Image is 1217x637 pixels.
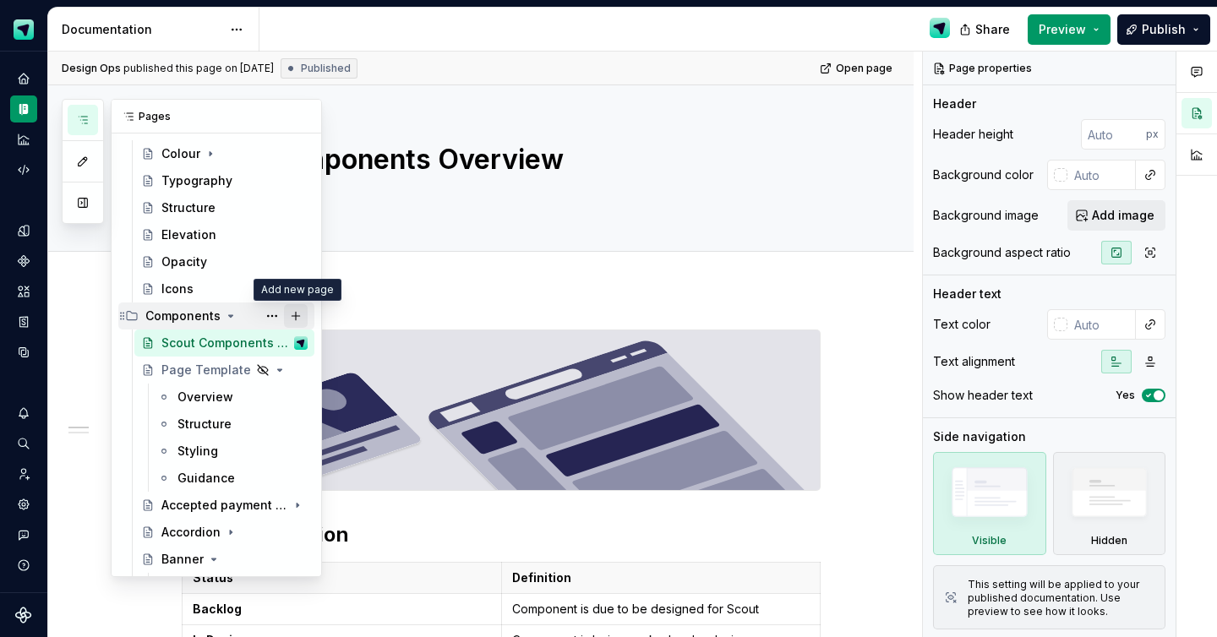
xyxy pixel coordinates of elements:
[933,452,1046,555] div: Visible
[123,62,274,75] div: published this page on [DATE]
[10,278,37,305] a: Assets
[930,18,950,38] img: Design Ops
[134,492,314,519] a: Accepted payment types
[193,602,242,616] strong: Backlog
[933,207,1039,224] div: Background image
[1067,160,1136,190] input: Auto
[933,95,976,112] div: Header
[1092,207,1154,224] span: Add image
[10,248,37,275] a: Components
[10,339,37,366] a: Data sources
[1116,389,1135,402] label: Yes
[933,286,1001,302] div: Header text
[182,521,821,548] h2: Status definition
[254,279,341,301] div: Add new page
[150,411,314,438] a: Structure
[933,126,1013,143] div: Header height
[1117,14,1210,45] button: Publish
[512,601,810,618] p: Component is due to be designed for Scout
[294,336,308,350] img: Design Ops
[183,330,820,490] img: 9eed97ac-c99d-486d-9eaf-2835e736c9ff.svg
[968,578,1154,618] div: This setting will be applied to your published documentation. Use preview to see how it looks.
[150,384,314,411] a: Overview
[177,470,235,487] div: Guidance
[134,167,314,194] a: Typography
[1039,21,1086,38] span: Preview
[10,217,37,244] a: Design tokens
[161,497,287,514] div: Accepted payment types
[161,172,232,189] div: Typography
[161,335,291,351] div: Scout Components Overview
[933,244,1071,261] div: Background aspect ratio
[933,316,991,333] div: Text color
[150,573,314,600] a: Overview
[10,430,37,457] button: Search ⌘K
[10,156,37,183] a: Code automation
[62,21,221,38] div: Documentation
[134,357,314,384] a: Page Template
[161,145,200,162] div: Colour
[134,221,314,248] a: Elevation
[10,460,37,487] a: Invite team
[1142,21,1186,38] span: Publish
[161,280,194,297] div: Icons
[161,226,216,243] div: Elevation
[177,443,218,460] div: Styling
[145,308,221,324] div: Components
[1053,452,1166,555] div: Hidden
[112,100,321,133] div: Pages
[10,400,37,427] button: Notifications
[15,607,32,623] svg: Supernova Logo
[975,21,1010,38] span: Share
[134,140,314,167] a: Colour
[177,416,232,433] div: Structure
[134,194,314,221] a: Structure
[933,428,1026,445] div: Side navigation
[836,62,892,75] span: Open page
[1028,14,1111,45] button: Preview
[972,534,1007,547] div: Visible
[161,253,207,270] div: Opacity
[1081,119,1146,150] input: Auto
[10,65,37,92] a: Home
[177,389,233,406] div: Overview
[161,362,251,378] div: Page Template
[134,519,314,546] a: Accordion
[10,95,37,122] a: Documentation
[1146,128,1159,141] p: px
[933,387,1033,404] div: Show header text
[10,308,37,335] a: Storybook stories
[951,14,1021,45] button: Share
[10,491,37,518] a: Settings
[161,524,221,541] div: Accordion
[134,546,314,573] a: Banner
[10,126,37,153] a: Analytics
[933,166,1034,183] div: Background color
[1067,309,1136,340] input: Auto
[512,569,810,586] p: Definition
[161,199,216,216] div: Structure
[193,569,491,586] p: Status
[134,329,314,357] a: Scout Components OverviewDesign Ops
[815,57,900,80] a: Open page
[134,248,314,275] a: Opacity
[150,465,314,492] a: Guidance
[10,521,37,548] button: Contact support
[14,19,34,40] img: e611c74b-76fc-4ef0-bafa-dc494cd4cb8a.png
[118,302,314,329] div: Components
[150,438,314,465] a: Styling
